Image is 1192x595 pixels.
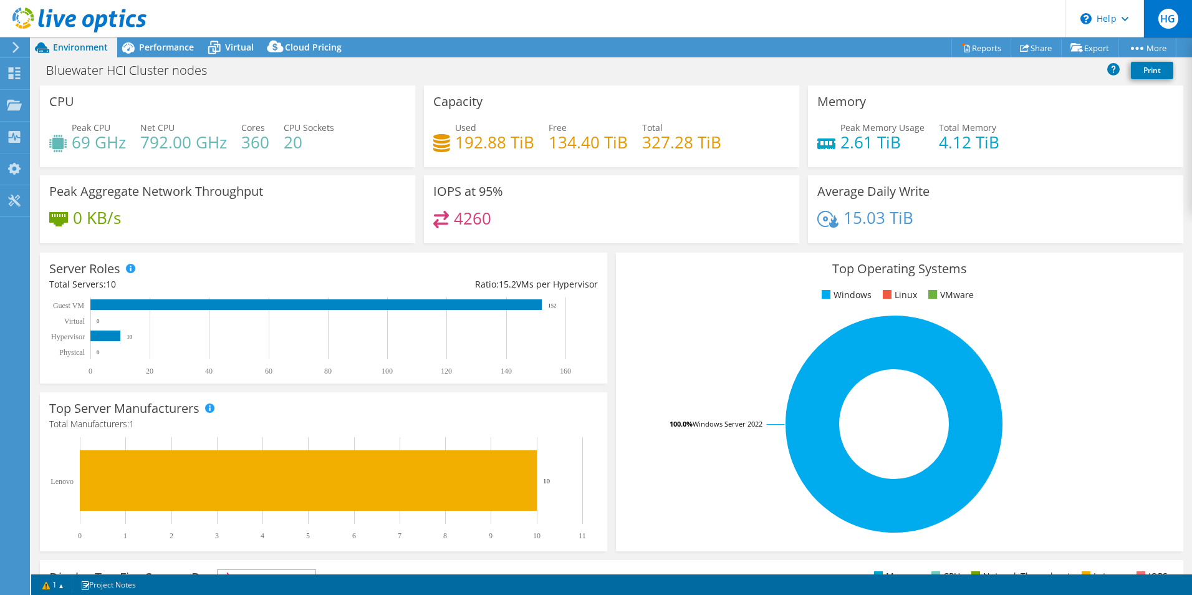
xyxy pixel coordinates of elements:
[880,288,917,302] li: Linux
[140,122,175,133] span: Net CPU
[693,419,762,428] tspan: Windows Server 2022
[34,577,72,593] a: 1
[106,278,116,290] span: 10
[625,262,1174,276] h3: Top Operating Systems
[499,278,516,290] span: 15.2
[49,95,74,109] h3: CPU
[560,367,571,375] text: 160
[146,367,153,375] text: 20
[579,531,586,540] text: 11
[140,135,227,149] h4: 792.00 GHz
[670,419,693,428] tspan: 100.0%
[241,122,265,133] span: Cores
[549,122,567,133] span: Free
[455,122,476,133] span: Used
[97,318,100,324] text: 0
[129,418,134,430] span: 1
[433,95,483,109] h3: Capacity
[819,288,872,302] li: Windows
[241,135,269,149] h4: 360
[72,577,145,593] a: Project Notes
[443,531,447,540] text: 8
[533,531,541,540] text: 10
[72,135,126,149] h4: 69 GHz
[1011,38,1062,57] a: Share
[170,531,173,540] text: 2
[49,417,598,431] h4: Total Manufacturers:
[548,302,557,309] text: 152
[49,278,324,291] div: Total Servers:
[41,64,226,77] h1: Bluewater HCI Cluster nodes
[398,531,401,540] text: 7
[51,332,85,341] text: Hypervisor
[840,122,925,133] span: Peak Memory Usage
[49,402,199,415] h3: Top Server Manufacturers
[454,211,491,225] h4: 4260
[215,531,219,540] text: 3
[64,317,85,326] text: Virtual
[123,531,127,540] text: 1
[225,41,254,53] span: Virtual
[543,477,550,485] text: 10
[53,301,84,310] text: Guest VM
[218,570,315,585] span: IOPS
[284,122,334,133] span: CPU Sockets
[89,367,92,375] text: 0
[939,122,996,133] span: Total Memory
[205,367,213,375] text: 40
[127,334,133,340] text: 10
[1080,13,1092,24] svg: \n
[261,531,264,540] text: 4
[1118,38,1176,57] a: More
[844,211,913,225] h4: 15.03 TiB
[1131,62,1173,79] a: Print
[1079,569,1125,583] li: Latency
[642,135,721,149] h4: 327.28 TiB
[73,211,121,225] h4: 0 KB/s
[489,531,493,540] text: 9
[72,122,110,133] span: Peak CPU
[817,95,866,109] h3: Memory
[53,41,108,53] span: Environment
[840,135,925,149] h4: 2.61 TiB
[284,135,334,149] h4: 20
[49,262,120,276] h3: Server Roles
[382,367,393,375] text: 100
[139,41,194,53] span: Performance
[455,135,534,149] h4: 192.88 TiB
[324,367,332,375] text: 80
[642,122,663,133] span: Total
[265,367,272,375] text: 60
[49,185,263,198] h3: Peak Aggregate Network Throughput
[78,531,82,540] text: 0
[324,278,598,291] div: Ratio: VMs per Hypervisor
[1133,569,1168,583] li: IOPS
[352,531,356,540] text: 6
[951,38,1011,57] a: Reports
[285,41,342,53] span: Cloud Pricing
[968,569,1070,583] li: Network Throughput
[97,349,100,356] text: 0
[306,531,310,540] text: 5
[817,185,930,198] h3: Average Daily Write
[939,135,999,149] h4: 4.12 TiB
[59,348,85,357] text: Physical
[1061,38,1119,57] a: Export
[433,185,503,198] h3: IOPS at 95%
[928,569,960,583] li: CPU
[50,477,74,486] text: Lenovo
[1158,9,1178,29] span: HG
[501,367,512,375] text: 140
[549,135,628,149] h4: 134.40 TiB
[441,367,452,375] text: 120
[925,288,974,302] li: VMware
[871,569,920,583] li: Memory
